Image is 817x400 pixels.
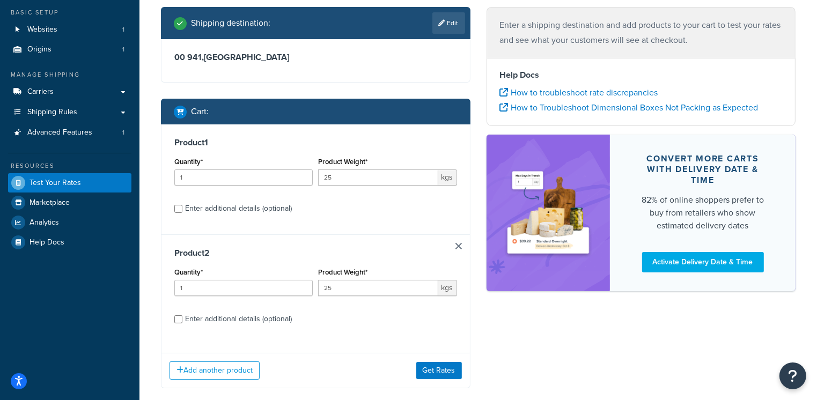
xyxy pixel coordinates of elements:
li: Websites [8,20,131,40]
img: feature-image-ddt-36eae7f7280da8017bfb280eaccd9c446f90b1fe08728e4019434db127062ab4.png [503,151,594,275]
h2: Cart : [191,107,209,116]
button: Get Rates [416,362,462,379]
input: 0.00 [318,169,438,186]
li: Origins [8,40,131,60]
span: 1 [122,128,124,137]
a: Advanced Features1 [8,123,131,143]
div: Enter additional details (optional) [185,312,292,327]
a: Websites1 [8,20,131,40]
input: 0 [174,280,313,296]
a: Help Docs [8,233,131,252]
span: 1 [122,45,124,54]
span: kgs [438,280,457,296]
h4: Help Docs [500,69,783,82]
li: Advanced Features [8,123,131,143]
span: Test Your Rates [30,179,81,188]
span: Origins [27,45,51,54]
div: Convert more carts with delivery date & time [636,153,770,186]
div: 82% of online shoppers prefer to buy from retailers who show estimated delivery dates [636,194,770,232]
a: Shipping Rules [8,102,131,122]
button: Open Resource Center [779,362,806,389]
span: Analytics [30,218,59,227]
span: Advanced Features [27,128,92,137]
a: Remove Item [455,243,462,249]
input: Enter additional details (optional) [174,315,182,323]
a: Marketplace [8,193,131,212]
label: Product Weight* [318,268,367,276]
input: Enter additional details (optional) [174,205,182,213]
button: Add another product [170,361,260,380]
span: 1 [122,25,124,34]
p: Enter a shipping destination and add products to your cart to test your rates and see what your c... [500,18,783,48]
div: Enter additional details (optional) [185,201,292,216]
h3: Product 1 [174,137,457,148]
span: Help Docs [30,238,64,247]
span: Carriers [27,87,54,97]
h3: 00 941 , [GEOGRAPHIC_DATA] [174,52,457,63]
a: Origins1 [8,40,131,60]
h2: Shipping destination : [191,18,270,28]
label: Product Weight* [318,158,367,166]
span: Marketplace [30,198,70,208]
span: Shipping Rules [27,108,77,117]
span: Websites [27,25,57,34]
div: Resources [8,161,131,171]
a: How to Troubleshoot Dimensional Boxes Not Packing as Expected [500,101,759,114]
span: kgs [438,169,457,186]
a: Test Your Rates [8,173,131,192]
a: Activate Delivery Date & Time [642,252,764,272]
div: Manage Shipping [8,70,131,79]
label: Quantity* [174,158,203,166]
div: Basic Setup [8,8,131,17]
a: Carriers [8,82,131,102]
a: How to troubleshoot rate discrepancies [500,86,658,99]
a: Edit [432,12,465,34]
a: Analytics [8,213,131,232]
input: 0.00 [318,280,438,296]
label: Quantity* [174,268,203,276]
h3: Product 2 [174,248,457,258]
input: 0 [174,169,313,186]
